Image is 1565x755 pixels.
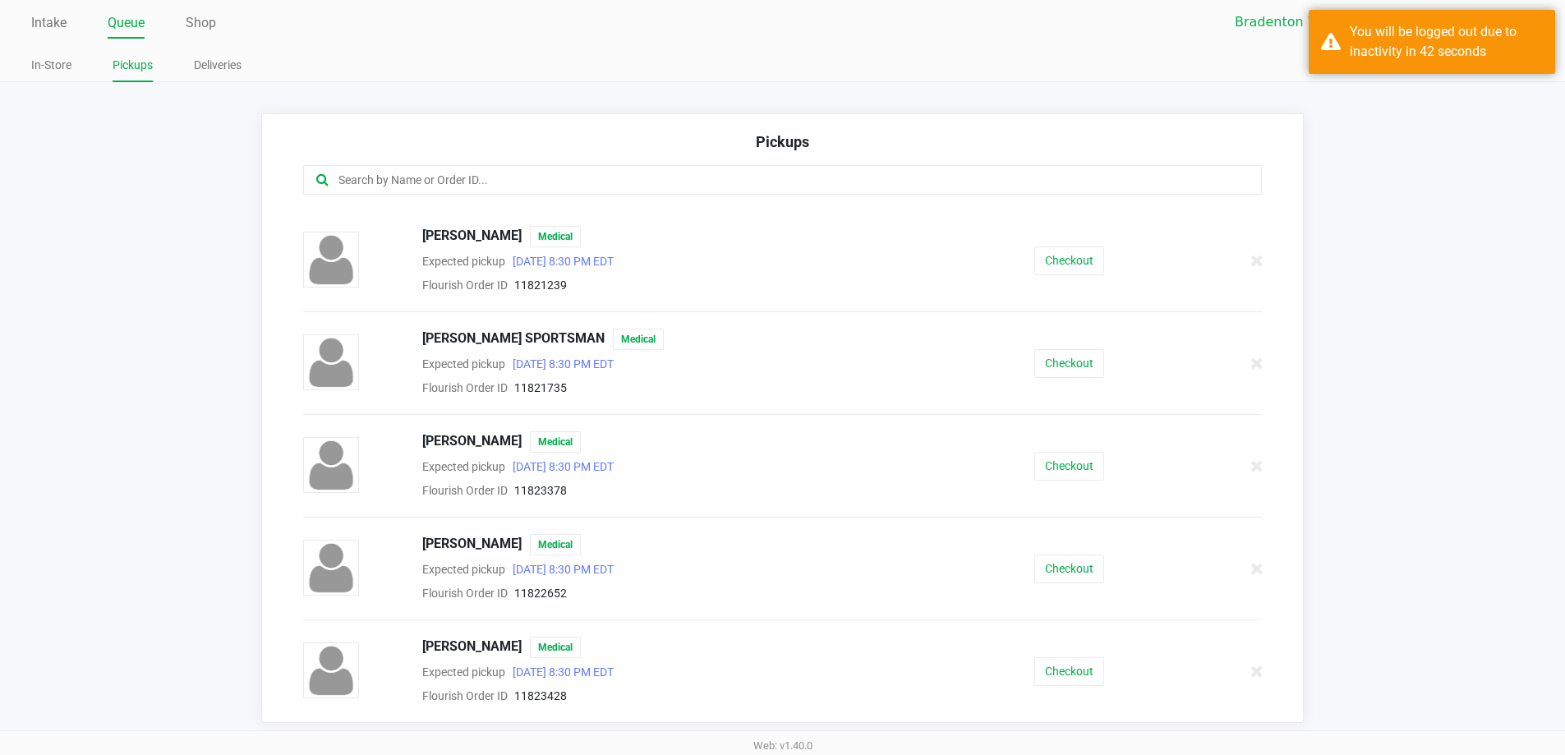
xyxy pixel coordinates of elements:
[422,357,505,371] span: Expected pickup
[1034,657,1104,686] button: Checkout
[505,255,614,268] span: [DATE] 8:30 PM EDT
[422,665,505,679] span: Expected pickup
[1034,555,1104,583] button: Checkout
[422,279,508,292] span: Flourish Order ID
[422,587,508,600] span: Flourish Order ID
[337,171,1176,190] input: Search by Name or Order ID...
[108,12,145,35] a: Queue
[31,12,67,35] a: Intake
[194,55,242,76] a: Deliveries
[422,329,605,350] span: [PERSON_NAME] SPORTSMAN
[756,133,809,150] span: Pickups
[505,460,614,473] span: [DATE] 8:30 PM EDT
[1350,22,1543,62] div: You will be logged out due to inactivity in 42 seconds
[530,431,581,453] span: Medical
[505,563,614,576] span: [DATE] 8:30 PM EDT
[514,689,567,702] span: 11823428
[1405,7,1429,37] button: Select
[514,279,567,292] span: 11821239
[505,665,614,679] span: [DATE] 8:30 PM EDT
[505,357,614,371] span: [DATE] 8:30 PM EDT
[514,484,567,497] span: 11823378
[530,534,581,555] span: Medical
[422,534,522,555] span: [PERSON_NAME]
[186,12,216,35] a: Shop
[1034,452,1104,481] button: Checkout
[422,255,505,268] span: Expected pickup
[753,739,812,752] span: Web: v1.40.0
[422,460,505,473] span: Expected pickup
[514,381,567,394] span: 11821735
[1235,12,1395,32] span: Bradenton WC
[422,637,522,658] span: [PERSON_NAME]
[514,587,567,600] span: 11822652
[422,431,522,453] span: [PERSON_NAME]
[613,329,664,350] span: Medical
[422,381,508,394] span: Flourish Order ID
[422,689,508,702] span: Flourish Order ID
[422,563,505,576] span: Expected pickup
[530,226,581,247] span: Medical
[422,226,522,247] span: [PERSON_NAME]
[1034,349,1104,378] button: Checkout
[31,55,71,76] a: In-Store
[1034,246,1104,275] button: Checkout
[530,637,581,658] span: Medical
[113,55,153,76] a: Pickups
[422,484,508,497] span: Flourish Order ID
